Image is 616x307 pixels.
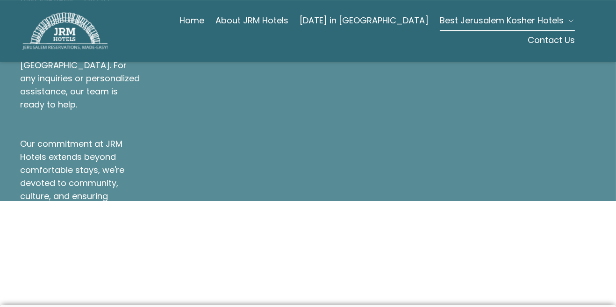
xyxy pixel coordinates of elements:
a: About JRM Hotels [215,11,288,30]
p: Our commitment at JRM Hotels extends beyond comfortable stays, we're devoted to community, cultur... [20,137,143,294]
span: Best Jerusalem Kosher Hotels [440,14,564,27]
a: [DATE] in [GEOGRAPHIC_DATA] [300,11,429,30]
a: Home [179,11,204,30]
img: JRM Hotels [22,12,107,50]
a: Contact Us [528,31,575,50]
button: Best Jerusalem Kosher Hotels [440,11,575,30]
